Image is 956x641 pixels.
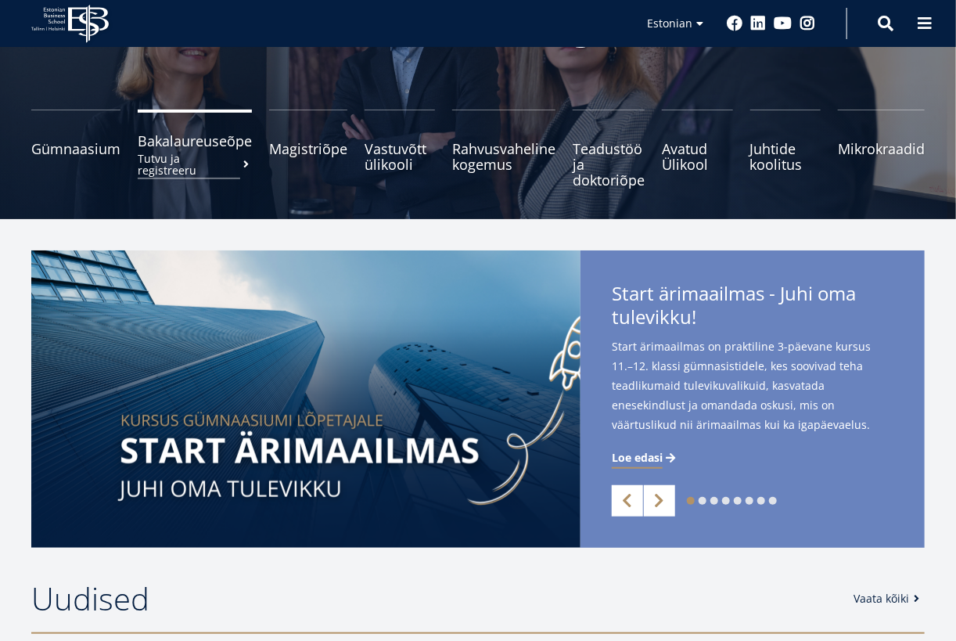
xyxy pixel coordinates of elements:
[138,133,252,149] span: Bakalaureuseõpe
[750,110,821,188] a: Juhtide koolitus
[800,16,815,31] a: Instagram
[769,497,777,505] a: 8
[774,16,792,31] a: Youtube
[746,497,753,505] a: 6
[573,110,645,188] a: Teadustöö ja doktoriõpe
[138,153,252,176] small: Tutvu ja registreeru
[838,110,925,188] a: Mikrokraadid
[722,497,730,505] a: 4
[138,110,252,188] a: BakalaureuseõpeTutvu ja registreeru
[612,450,678,466] a: Loe edasi
[750,16,766,31] a: Linkedin
[757,497,765,505] a: 7
[662,110,732,188] a: Avatud Ülikool
[687,497,695,505] a: 1
[644,485,675,517] a: Next
[710,497,718,505] a: 3
[269,141,347,157] span: Magistriõpe
[727,16,742,31] a: Facebook
[452,110,555,188] a: Rahvusvaheline kogemus
[612,282,893,333] span: Start ärimaailmas - Juhi oma
[31,250,580,548] img: Start arimaailmas
[269,110,347,188] a: Magistriõpe
[365,141,435,172] span: Vastuvõtt ülikooli
[662,141,732,172] span: Avatud Ülikool
[452,141,555,172] span: Rahvusvaheline kogemus
[612,485,643,517] a: Previous
[838,141,925,157] span: Mikrokraadid
[699,497,706,505] a: 2
[31,110,120,188] a: Gümnaasium
[365,110,435,188] a: Vastuvõtt ülikooli
[31,141,120,157] span: Gümnaasium
[573,141,645,188] span: Teadustöö ja doktoriõpe
[31,579,838,618] h2: Uudised
[734,497,742,505] a: 5
[612,305,696,329] span: tulevikku!
[750,141,821,172] span: Juhtide koolitus
[612,337,893,434] span: Start ärimaailmas on praktiline 3-päevane kursus 11.–12. klassi gümnasistidele, kes soovivad teha...
[612,450,663,466] span: Loe edasi
[854,591,925,607] a: Vaata kõiki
